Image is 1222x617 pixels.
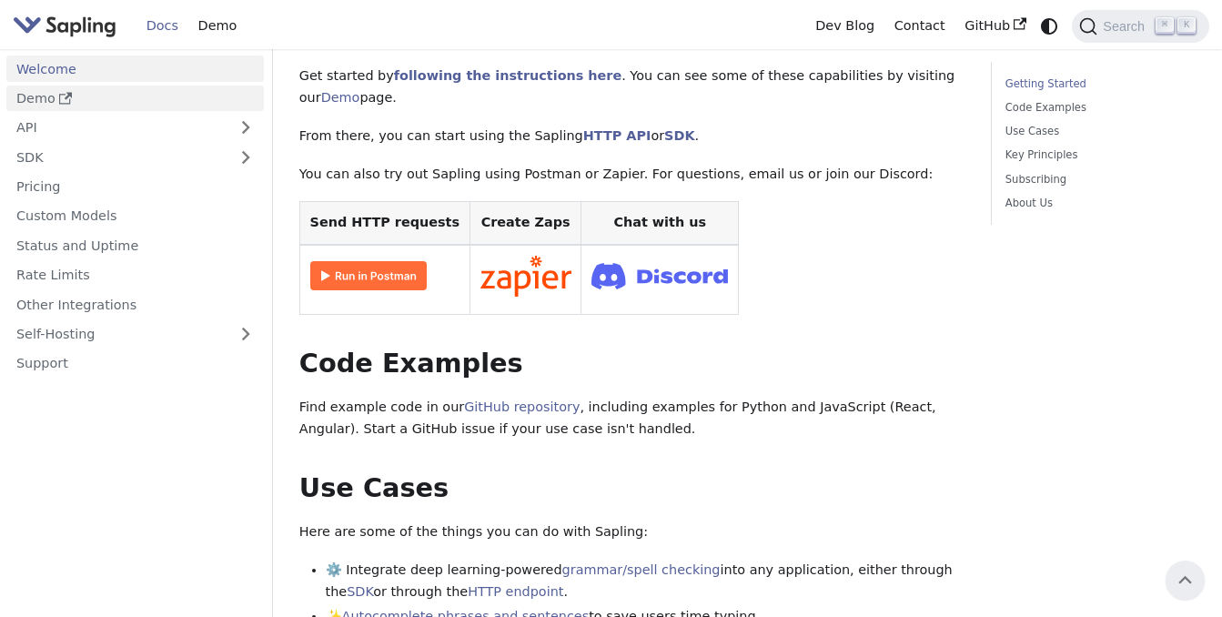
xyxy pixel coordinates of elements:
[326,560,965,603] li: ⚙️ Integrate deep learning-powered into any application, either through the or through the .
[299,472,965,505] h2: Use Cases
[1005,147,1189,164] a: Key Principles
[6,262,264,288] a: Rate Limits
[1005,123,1189,140] a: Use Cases
[464,400,580,414] a: GitHub repository
[6,144,227,170] a: SDK
[954,12,1035,40] a: GitHub
[1156,17,1174,34] kbd: ⌘
[6,291,264,318] a: Other Integrations
[347,584,373,599] a: SDK
[591,258,728,295] img: Join Discord
[664,128,694,143] a: SDK
[1005,195,1189,212] a: About Us
[227,144,264,170] button: Expand sidebar category 'SDK'
[13,13,123,39] a: Sapling.ai
[299,521,965,543] p: Here are some of the things you can do with Sapling:
[1005,171,1189,188] a: Subscribing
[6,86,264,112] a: Demo
[6,321,264,348] a: Self-Hosting
[6,115,227,141] a: API
[1005,99,1189,116] a: Code Examples
[299,397,965,440] p: Find example code in our , including examples for Python and JavaScript (React, Angular). Start a...
[1036,13,1063,39] button: Switch between dark and light mode (currently system mode)
[299,126,965,147] p: From there, you can start using the Sapling or .
[468,584,563,599] a: HTTP endpoint
[6,203,264,229] a: Custom Models
[6,56,264,82] a: Welcome
[6,350,264,377] a: Support
[13,13,116,39] img: Sapling.ai
[136,12,188,40] a: Docs
[188,12,247,40] a: Demo
[394,68,621,83] a: following the instructions here
[1166,561,1205,600] button: Scroll back to top
[227,115,264,141] button: Expand sidebar category 'API'
[1177,17,1196,34] kbd: K
[6,174,264,200] a: Pricing
[6,232,264,258] a: Status and Uptime
[299,348,965,380] h2: Code Examples
[583,128,651,143] a: HTTP API
[470,202,581,245] th: Create Zaps
[562,562,721,577] a: grammar/spell checking
[1072,10,1208,43] button: Search (Command+K)
[1097,19,1156,34] span: Search
[581,202,739,245] th: Chat with us
[480,256,571,298] img: Connect in Zapier
[299,66,965,109] p: Get started by . You can see some of these capabilities by visiting our page.
[1005,76,1189,93] a: Getting Started
[321,90,360,105] a: Demo
[299,202,470,245] th: Send HTTP requests
[299,164,965,186] p: You can also try out Sapling using Postman or Zapier. For questions, email us or join our Discord:
[805,12,884,40] a: Dev Blog
[884,12,955,40] a: Contact
[310,261,427,290] img: Run in Postman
